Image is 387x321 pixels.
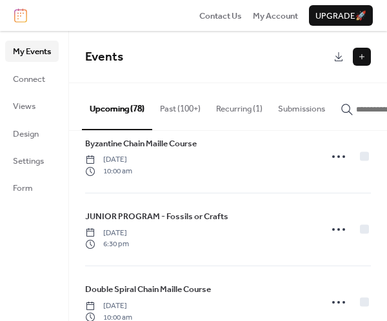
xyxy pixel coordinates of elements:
a: JUNIOR PROGRAM - Fossils or Crafts [85,209,228,224]
a: Byzantine Chain Maille Course [85,137,197,151]
a: Form [5,177,59,198]
span: Contact Us [199,10,242,23]
span: Design [13,128,39,141]
a: Views [5,95,59,116]
button: Upcoming (78) [82,83,152,130]
a: Double Spiral Chain Maille Course [85,282,211,297]
span: [DATE] [85,154,132,166]
button: Past (100+) [152,83,208,128]
span: Form [13,182,33,195]
span: [DATE] [85,228,129,239]
span: [DATE] [85,300,132,312]
button: Upgrade🚀 [309,5,373,26]
a: My Account [253,9,298,22]
img: logo [14,8,27,23]
span: Double Spiral Chain Maille Course [85,283,211,296]
span: Settings [13,155,44,168]
a: Design [5,123,59,144]
span: Events [85,45,123,69]
span: 6:30 pm [85,238,129,250]
span: 10:00 am [85,166,132,177]
a: Connect [5,68,59,89]
button: Recurring (1) [208,83,270,128]
span: Connect [13,73,45,86]
span: My Account [253,10,298,23]
span: Upgrade 🚀 [315,10,366,23]
a: Settings [5,150,59,171]
span: JUNIOR PROGRAM - Fossils or Crafts [85,210,228,223]
a: My Events [5,41,59,61]
span: Views [13,100,35,113]
span: My Events [13,45,51,58]
a: Contact Us [199,9,242,22]
span: Byzantine Chain Maille Course [85,137,197,150]
button: Submissions [270,83,333,128]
